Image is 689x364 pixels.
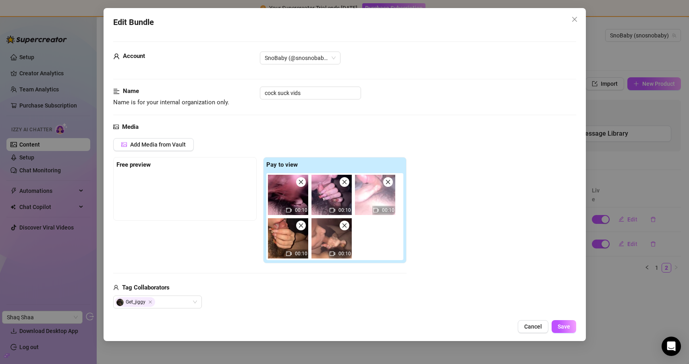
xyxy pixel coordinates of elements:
[311,175,352,215] img: media
[123,87,139,95] strong: Name
[123,52,145,60] strong: Account
[268,175,308,215] div: 00:10
[552,320,576,333] button: Save
[330,251,335,256] span: video-camera
[295,207,307,213] span: 00:10
[286,207,292,213] span: video-camera
[286,251,292,256] span: video-camera
[113,122,119,132] span: picture
[382,207,394,213] span: 00:10
[342,223,347,228] span: close
[311,175,352,215] div: 00:10
[298,179,304,185] span: close
[355,175,395,215] div: 00:10
[121,142,127,147] span: picture
[342,179,347,185] span: close
[113,52,120,61] span: user
[385,179,391,185] span: close
[268,175,308,215] img: media
[116,161,151,168] strong: Free preview
[268,218,308,259] img: media
[518,320,548,333] button: Cancel
[116,299,124,306] img: avatar.jpg
[568,16,581,23] span: Close
[524,323,542,330] span: Cancel
[266,161,298,168] strong: Pay to view
[662,337,681,356] div: Open Intercom Messenger
[338,251,351,256] span: 00:10
[373,207,379,213] span: video-camera
[122,284,170,291] strong: Tag Collaborators
[260,87,361,99] input: Enter a name
[571,16,578,23] span: close
[113,138,194,151] button: Add Media from Vault
[330,207,335,213] span: video-camera
[268,218,308,259] div: 00:10
[115,297,155,307] span: Get_jiggy
[568,13,581,26] button: Close
[355,175,395,215] img: media
[148,300,152,304] span: Close
[130,141,186,148] span: Add Media from Vault
[311,218,352,259] img: media
[338,207,351,213] span: 00:10
[113,16,154,29] span: Edit Bundle
[298,223,304,228] span: close
[265,52,336,64] span: SnoBaby (@snosnobaby)
[113,283,119,293] span: user
[113,87,120,96] span: align-left
[311,218,352,259] div: 00:10
[558,323,570,330] span: Save
[122,123,139,130] strong: Media
[295,251,307,256] span: 00:10
[113,99,229,106] span: Name is for your internal organization only.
